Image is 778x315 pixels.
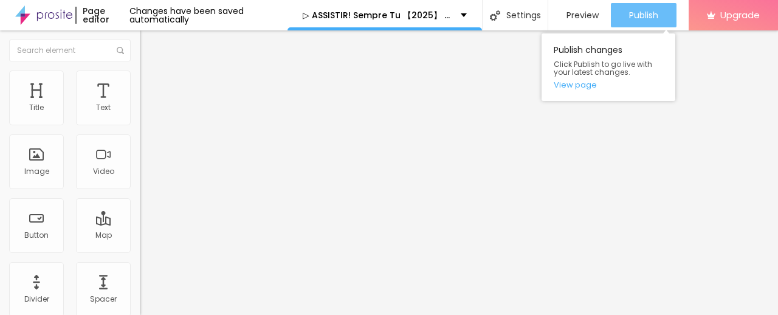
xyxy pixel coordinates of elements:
div: Button [24,231,49,240]
button: Publish [611,3,676,27]
span: Preview [566,10,599,20]
span: Click Publish to go live with your latest changes. [554,60,663,76]
div: Spacer [90,295,117,303]
div: Image [24,167,49,176]
div: Map [95,231,112,240]
span: Upgrade [720,10,760,20]
img: Icone [490,10,500,21]
div: Publish changes [542,33,675,101]
div: Page editor [75,7,129,24]
div: Divider [24,295,49,303]
div: Changes have been saved automatically [129,7,287,24]
div: Title [29,103,44,112]
div: Text [96,103,111,112]
button: Preview [548,3,611,27]
img: Icone [117,47,124,54]
p: ▷ ASSISTIR! Sempre Tu 【2025】 Filme Completo Dublaado Online [303,11,452,19]
div: Video [93,167,114,176]
iframe: Editor [140,30,778,315]
span: Publish [629,10,658,20]
input: Search element [9,40,131,61]
a: View page [554,81,663,89]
